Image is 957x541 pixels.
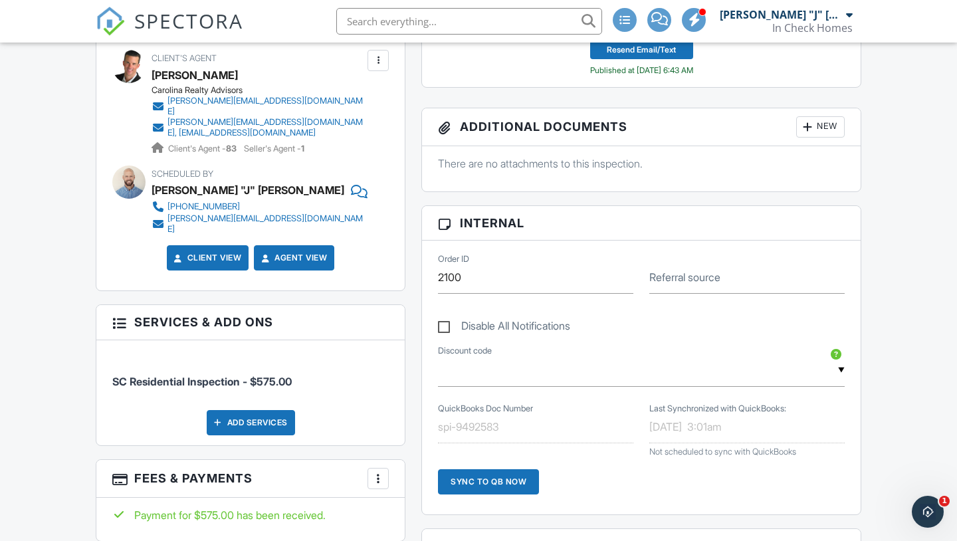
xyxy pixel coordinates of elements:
label: Discount code [438,345,492,357]
span: SPECTORA [134,7,243,35]
strong: 83 [226,144,237,154]
div: [PERSON_NAME] "J" [PERSON_NAME] [720,8,843,21]
input: Search everything... [336,8,602,35]
label: QuickBooks Doc Number [438,403,533,415]
div: [PHONE_NUMBER] [167,201,240,212]
label: Referral source [649,270,720,284]
div: Payment for $575.00 has been received. [112,508,389,522]
div: New [796,116,845,138]
li: Service: SC Residential Inspection [112,350,389,399]
span: 1 [939,496,950,506]
iframe: Intercom live chat [912,496,944,528]
div: [PERSON_NAME][EMAIL_ADDRESS][DOMAIN_NAME] [167,96,364,117]
div: Add Services [207,410,295,435]
label: Last Synchronized with QuickBooks: [649,403,786,415]
a: [PHONE_NUMBER] [152,200,364,213]
a: Client View [171,251,242,265]
span: Client's Agent - [168,144,239,154]
a: SPECTORA [96,18,243,46]
span: Client's Agent [152,53,217,63]
div: Sync to QB Now [438,469,539,494]
label: Order ID [438,253,469,265]
h3: Services & Add ons [96,305,405,340]
span: Not scheduled to sync with QuickBooks [649,447,796,457]
label: Disable All Notifications [438,320,570,336]
span: SC Residential Inspection - $575.00 [112,375,292,388]
span: Scheduled By [152,169,213,179]
a: [PERSON_NAME][EMAIL_ADDRESS][DOMAIN_NAME] [152,96,364,117]
img: The Best Home Inspection Software - Spectora [96,7,125,36]
div: [PERSON_NAME][EMAIL_ADDRESS][DOMAIN_NAME], [EMAIL_ADDRESS][DOMAIN_NAME] [167,117,364,138]
a: Agent View [259,251,327,265]
div: [PERSON_NAME][EMAIL_ADDRESS][DOMAIN_NAME] [167,213,364,235]
div: Carolina Realty Advisors [152,85,375,96]
h3: Additional Documents [422,108,861,146]
span: Seller's Agent - [244,144,304,154]
a: [PERSON_NAME][EMAIL_ADDRESS][DOMAIN_NAME] [152,213,364,235]
h3: Internal [422,206,861,241]
div: In Check Homes [772,21,853,35]
p: There are no attachments to this inspection. [438,156,845,171]
strong: 1 [301,144,304,154]
h3: Fees & Payments [96,460,405,498]
div: [PERSON_NAME] "J" [PERSON_NAME] [152,180,344,200]
a: [PERSON_NAME][EMAIL_ADDRESS][DOMAIN_NAME], [EMAIL_ADDRESS][DOMAIN_NAME] [152,117,364,138]
a: [PERSON_NAME] [152,65,238,85]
